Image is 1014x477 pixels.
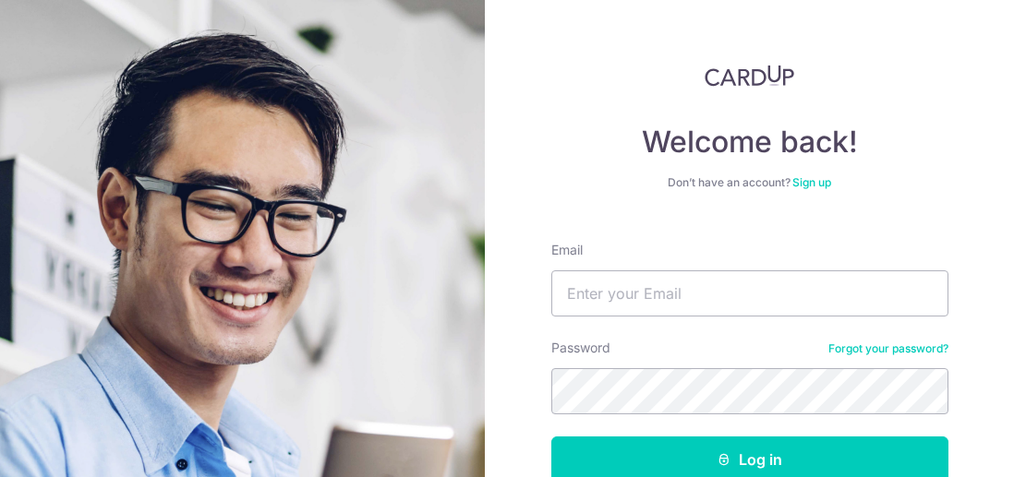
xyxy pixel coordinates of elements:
img: CardUp Logo [705,65,795,87]
a: Forgot your password? [828,341,948,356]
label: Password [551,339,610,357]
label: Email [551,241,583,259]
div: Don’t have an account? [551,175,948,190]
input: Enter your Email [551,270,948,316]
a: Sign up [792,175,831,189]
h4: Welcome back! [551,124,948,161]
